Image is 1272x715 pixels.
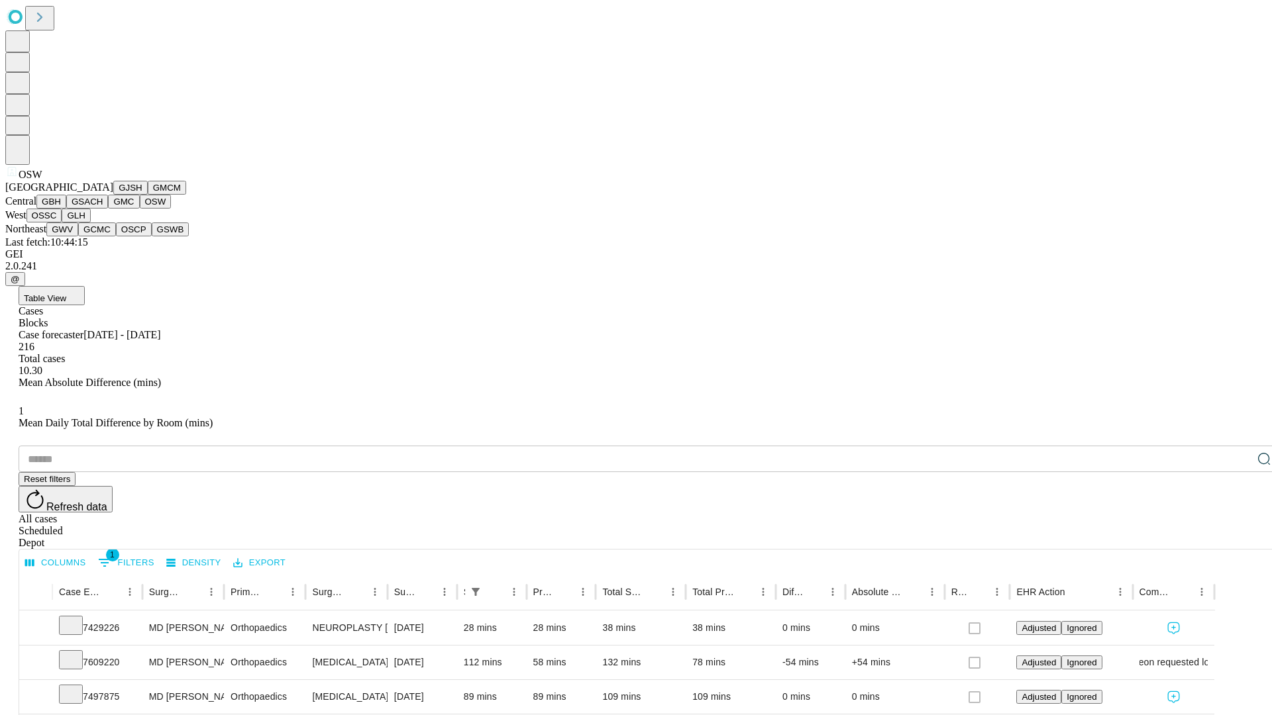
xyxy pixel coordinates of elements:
[1118,645,1228,679] span: Surgeon requested longer
[1061,621,1102,635] button: Ignored
[46,222,78,236] button: GWV
[951,587,969,597] div: Resolved in EHR
[36,195,66,209] button: GBH
[1016,690,1061,704] button: Adjusted
[692,680,769,714] div: 109 mins
[121,583,139,601] button: Menu
[66,195,108,209] button: GSACH
[102,583,121,601] button: Sort
[26,209,62,222] button: OSSC
[59,611,136,645] div: 7429226
[904,583,923,601] button: Sort
[394,611,450,645] div: [DATE]
[19,353,65,364] span: Total cases
[59,645,136,679] div: 7609220
[5,260,1267,272] div: 2.0.241
[149,587,182,597] div: Surgeon Name
[265,583,284,601] button: Sort
[149,645,217,679] div: MD [PERSON_NAME] C [PERSON_NAME]
[782,645,839,679] div: -54 mins
[19,286,85,305] button: Table View
[435,583,454,601] button: Menu
[664,583,682,601] button: Menu
[230,553,289,573] button: Export
[116,222,152,236] button: OSCP
[782,680,839,714] div: 0 mins
[152,222,189,236] button: GSWB
[1067,657,1096,667] span: Ignored
[19,377,161,388] span: Mean Absolute Difference (mins)
[19,329,83,340] span: Case forecaster
[505,583,523,601] button: Menu
[692,645,769,679] div: 78 mins
[1139,587,1173,597] div: Comments
[19,365,42,376] span: 10.30
[645,583,664,601] button: Sort
[486,583,505,601] button: Sort
[574,583,592,601] button: Menu
[692,587,734,597] div: Total Predicted Duration
[59,587,101,597] div: Case Epic Id
[140,195,172,209] button: OSW
[284,583,302,601] button: Menu
[5,223,46,234] span: Northeast
[533,680,590,714] div: 89 mins
[26,651,46,675] button: Expand
[1022,657,1056,667] span: Adjusted
[108,195,139,209] button: GMC
[347,583,366,601] button: Sort
[59,680,136,714] div: 7497875
[149,611,217,645] div: MD [PERSON_NAME] C [PERSON_NAME]
[602,645,679,679] div: 132 mins
[852,680,938,714] div: 0 mins
[417,583,435,601] button: Sort
[22,553,89,573] button: Select columns
[555,583,574,601] button: Sort
[46,501,107,512] span: Refresh data
[19,486,113,512] button: Refresh data
[11,274,20,284] span: @
[26,617,46,640] button: Expand
[464,587,465,597] div: Scheduled In Room Duration
[1061,655,1102,669] button: Ignored
[988,583,1006,601] button: Menu
[312,611,380,645] div: NEUROPLASTY [MEDICAL_DATA] AT [GEOGRAPHIC_DATA]
[231,611,299,645] div: Orthopaedics
[19,417,213,428] span: Mean Daily Total Difference by Room (mins)
[312,680,380,714] div: [MEDICAL_DATA] INTERPOSITION [MEDICAL_DATA] JOINTS
[184,583,202,601] button: Sort
[5,272,25,286] button: @
[969,583,988,601] button: Sort
[602,680,679,714] div: 109 mins
[692,611,769,645] div: 38 mins
[394,645,450,679] div: [DATE]
[602,611,679,645] div: 38 mins
[1067,583,1085,601] button: Sort
[231,645,299,679] div: Orthopaedics
[1067,623,1096,633] span: Ignored
[1016,587,1065,597] div: EHR Action
[1016,655,1061,669] button: Adjusted
[19,405,24,416] span: 1
[5,195,36,207] span: Central
[1111,583,1130,601] button: Menu
[5,209,26,220] span: West
[95,552,158,573] button: Show filters
[852,645,938,679] div: +54 mins
[231,680,299,714] div: Orthopaedics
[852,611,938,645] div: 0 mins
[5,236,88,248] span: Last fetch: 10:44:15
[464,680,520,714] div: 89 mins
[148,181,186,195] button: GMCM
[1016,621,1061,635] button: Adjusted
[19,472,76,486] button: Reset filters
[602,587,644,597] div: Total Scheduled Duration
[464,611,520,645] div: 28 mins
[163,553,225,573] button: Density
[923,583,941,601] button: Menu
[1174,583,1192,601] button: Sort
[394,680,450,714] div: [DATE]
[366,583,384,601] button: Menu
[19,341,34,352] span: 216
[1192,583,1211,601] button: Menu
